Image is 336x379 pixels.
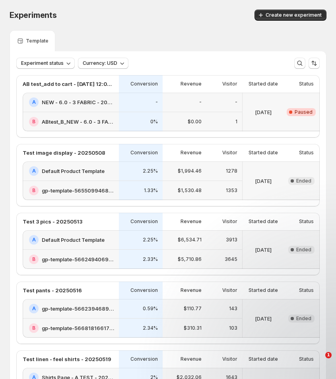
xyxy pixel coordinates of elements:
p: [DATE] [255,246,272,254]
h2: NEW - 6.0 - 3 FABRIC - 20250722 [42,98,114,106]
span: Currency: USD [83,60,117,66]
h2: gp-template-566239468957205355 [42,305,114,313]
h2: B [32,256,35,262]
button: Experiment status [16,58,75,69]
p: - [235,99,237,105]
p: - [155,99,158,105]
p: 2.25% [143,237,158,243]
p: Started date [249,218,278,225]
button: Sort the results [309,58,320,69]
button: Currency: USD [78,58,128,69]
p: Visitor [222,287,237,293]
p: $1,530.48 [178,187,202,194]
button: Create new experiment [254,10,326,21]
p: Revenue [181,81,202,87]
h2: gp-template-566818166173336513 [42,324,114,332]
span: Paused [295,109,313,115]
p: 3645 [225,256,237,262]
p: Started date [249,287,278,293]
span: Create new experiment [266,12,322,18]
p: Status [299,150,314,156]
p: Visitor [222,150,237,156]
h2: gp-template-565509946817381267 [42,187,114,194]
span: 1 [325,352,332,358]
p: Test linen - feel shirts - 20250519 [23,355,111,363]
p: Conversion [130,218,158,225]
h2: B [32,325,35,331]
h2: ABtest_B_NEW - 6.0 - 3 FABRIC - 20250910 [42,118,114,126]
span: Experiment status [21,60,64,66]
p: Status [299,287,314,293]
p: Started date [249,150,278,156]
p: 2.33% [143,256,158,262]
p: Visitor [222,218,237,225]
p: Revenue [181,287,202,293]
p: Template [26,38,49,44]
p: Test pants - 20250516 [23,286,82,294]
h2: A [32,168,36,174]
p: Visitor [222,356,237,362]
p: Status [299,218,314,225]
iframe: Intercom live chat [309,352,328,371]
p: Status [299,81,314,87]
p: 0% [150,119,158,125]
p: 1 [235,119,237,125]
p: $1,994.46 [178,168,202,174]
p: 2.25% [143,168,158,174]
p: Conversion [130,150,158,156]
p: Test 3 pics - 20250513 [23,218,82,225]
p: Status [299,356,314,362]
p: 3913 [226,237,237,243]
p: Started date [249,81,278,87]
p: $6,534.71 [178,237,202,243]
span: Experiments [10,10,57,20]
p: Conversion [130,287,158,293]
p: - [199,99,202,105]
p: 0.59% [143,305,158,312]
p: $0.00 [188,119,202,125]
h2: B [32,119,35,125]
p: 1278 [226,168,237,174]
h2: Default Product Template [42,167,105,175]
h2: B [32,187,35,194]
p: Revenue [181,356,202,362]
p: Started date [249,356,278,362]
h2: A [32,237,36,243]
p: AB test_add to cart - [DATE] 12:06:02 [23,80,114,88]
p: Test image display - 20250508 [23,149,105,157]
h2: gp-template-566249406907548523 [42,255,114,263]
span: Ended [296,247,311,253]
p: Conversion [130,356,158,362]
p: Visitor [222,81,237,87]
p: Conversion [130,81,158,87]
h2: Default Product Template [42,236,105,244]
h2: A [32,305,36,312]
p: 1.33% [144,187,158,194]
p: [DATE] [255,177,272,185]
p: [DATE] [255,108,272,116]
p: Revenue [181,150,202,156]
span: Ended [296,178,311,184]
p: 1353 [226,187,237,194]
p: 2.34% [143,325,158,331]
p: Revenue [181,218,202,225]
p: $5,710.86 [178,256,202,262]
h2: A [32,99,36,105]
